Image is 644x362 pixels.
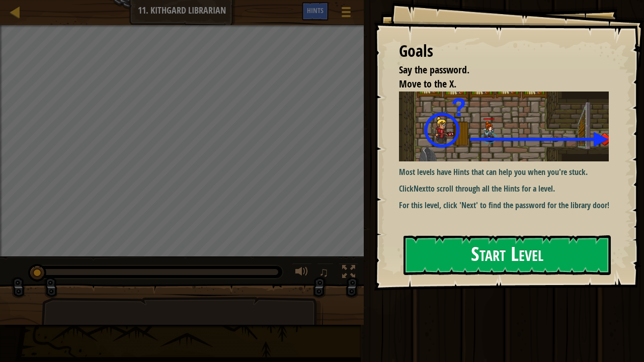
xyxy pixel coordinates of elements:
[386,63,606,77] li: Say the password.
[334,2,359,26] button: Show game menu
[404,235,611,275] button: Start Level
[319,264,329,280] span: ♫
[307,6,324,15] span: Hints
[386,77,606,92] li: Move to the X.
[399,183,616,195] p: Click to scroll through all the Hints for a level.
[399,92,616,161] img: Kithgard librarian
[317,263,334,284] button: ♫
[339,263,359,284] button: Toggle fullscreen
[399,40,609,63] div: Goals
[414,183,428,194] strong: Next
[399,77,456,90] span: Move to the X.
[399,166,616,178] p: Most levels have Hints that can help you when you're stuck.
[399,200,616,211] p: For this level, click 'Next' to find the password for the library door!
[292,263,312,284] button: Adjust volume
[399,63,469,76] span: Say the password.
